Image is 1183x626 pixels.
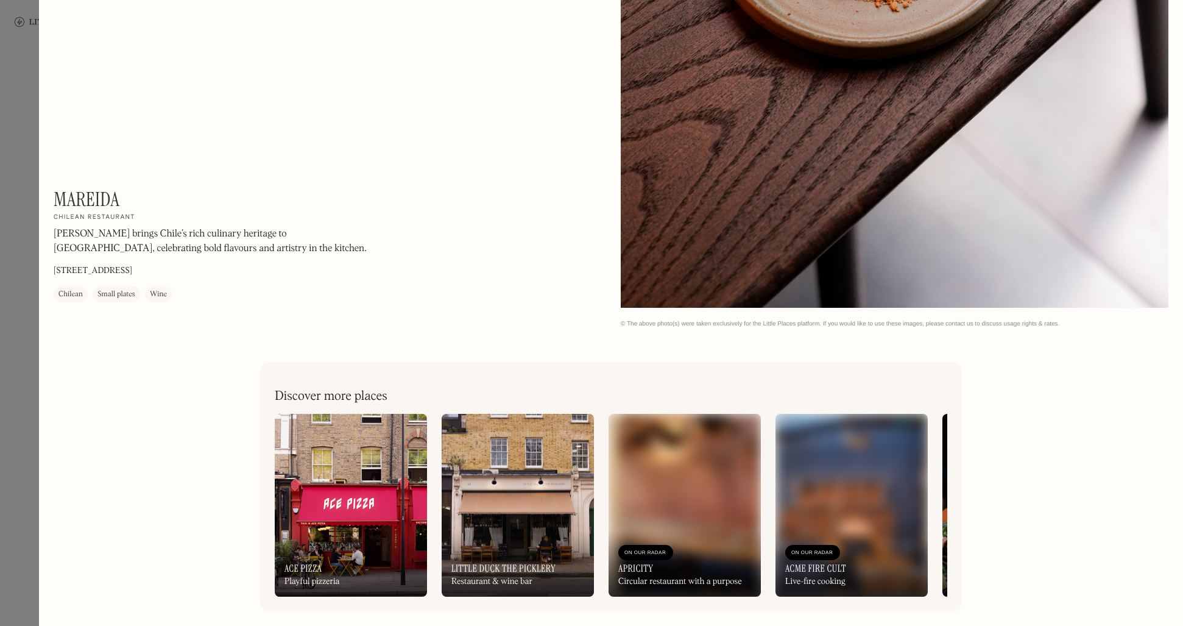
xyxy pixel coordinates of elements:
[58,289,83,301] div: Chilean
[618,563,653,574] h3: Apricity
[775,414,928,597] a: On Our RadarAcme Fire CultLive-fire cooking
[54,265,132,278] p: [STREET_ADDRESS]
[791,547,834,559] div: On Our Radar
[54,227,383,257] p: [PERSON_NAME] brings Chile’s rich culinary heritage to [GEOGRAPHIC_DATA], celebrating bold flavou...
[785,577,846,587] div: Live-fire cooking
[451,577,532,587] div: Restaurant & wine bar
[54,214,135,222] h2: Chilean restaurant
[275,389,387,404] h2: Discover more places
[942,414,1095,597] a: [PERSON_NAME]'sTacos & mezcal
[621,320,1168,328] div: © The above photo(s) were taken exclusively for the Little Places platform. If you would like to ...
[451,563,556,574] h3: Little Duck The Picklery
[284,563,322,574] h3: Ace Pizza
[442,414,594,597] a: Little Duck The PickleryRestaurant & wine bar
[275,414,427,597] a: Ace PizzaPlayful pizzeria
[150,289,167,301] div: Wine
[97,289,135,301] div: Small plates
[609,414,761,597] a: On Our RadarApricityCircular restaurant with a purpose
[54,188,119,211] h1: Mareida
[618,577,742,587] div: Circular restaurant with a purpose
[624,547,667,559] div: On Our Radar
[785,563,846,574] h3: Acme Fire Cult
[284,577,340,587] div: Playful pizzeria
